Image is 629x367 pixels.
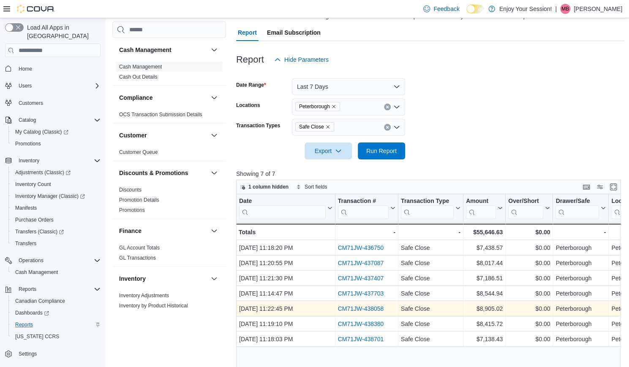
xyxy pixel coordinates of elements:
[555,197,606,219] button: Drawer/Safe
[12,331,63,342] a: [US_STATE] CCRS
[299,102,330,111] span: Peterborough
[15,181,51,188] span: Inventory Count
[12,296,101,306] span: Canadian Compliance
[2,255,104,266] button: Operations
[119,63,162,70] span: Cash Management
[555,197,599,219] div: Drawer/Safe
[8,319,104,331] button: Reports
[401,334,460,345] div: Safe Close
[239,243,332,253] div: [DATE] 11:18:20 PM
[236,82,266,88] label: Date Range
[508,197,543,205] div: Over/Short
[401,243,460,253] div: Safe Close
[338,227,395,237] div: -
[8,202,104,214] button: Manifests
[15,98,46,108] a: Customers
[12,267,101,277] span: Cash Management
[574,4,622,14] p: [PERSON_NAME]
[19,66,32,72] span: Home
[338,260,384,267] a: CM71JW-437087
[119,245,160,251] a: GL Account Totals
[119,149,158,156] span: Customer Queue
[420,0,463,17] a: Feedback
[595,182,605,192] button: Display options
[119,169,207,177] button: Discounts & Promotions
[119,312,172,319] span: Inventory Count Details
[466,5,484,14] input: Dark Mode
[338,245,384,252] a: CM71JW-436750
[12,127,72,137] a: My Catalog (Classic)
[325,124,330,129] button: Remove Safe Close from selection in this group
[119,186,142,193] span: Discounts
[12,167,101,178] span: Adjustments (Classic)
[15,193,85,200] span: Inventory Manager (Classic)
[466,258,503,268] div: $8,017.44
[119,131,207,140] button: Customer
[15,129,68,135] span: My Catalog (Classic)
[508,197,550,219] button: Over/Short
[466,319,503,329] div: $8,415.72
[12,191,101,201] span: Inventory Manager (Classic)
[555,319,606,329] div: Peterborough
[236,170,625,178] p: Showing 7 of 7
[508,227,550,237] div: $0.00
[555,227,606,237] div: -
[305,142,352,159] button: Export
[12,238,101,249] span: Transfers
[15,115,39,125] button: Catalog
[19,82,32,89] span: Users
[8,190,104,202] a: Inventory Manager (Classic)
[239,258,332,268] div: [DATE] 11:20:55 PM
[209,168,219,178] button: Discounts & Promotions
[401,197,454,219] div: Transaction Type
[555,289,606,299] div: Peterborough
[384,124,391,131] button: Clear input
[15,169,71,176] span: Adjustments (Classic)
[209,93,219,103] button: Compliance
[8,167,104,178] a: Adjustments (Classic)
[293,182,330,192] button: Sort fields
[119,255,156,261] span: GL Transactions
[15,115,101,125] span: Catalog
[2,155,104,167] button: Inventory
[8,214,104,226] button: Purchase Orders
[119,313,172,319] a: Inventory Count Details
[119,207,145,213] a: Promotions
[466,197,496,219] div: Amount
[12,331,101,342] span: Washington CCRS
[508,289,550,299] div: $0.00
[299,123,324,131] span: Safe Close
[338,275,384,282] a: CM71JW-437407
[12,227,101,237] span: Transfers (Classic)
[239,197,332,219] button: Date
[119,46,172,54] h3: Cash Management
[209,226,219,236] button: Finance
[119,197,159,203] a: Promotion Details
[508,274,550,284] div: $0.00
[466,227,503,237] div: $55,646.63
[466,243,503,253] div: $7,438.57
[393,124,400,131] button: Open list of options
[12,308,52,318] a: Dashboards
[366,147,397,155] span: Run Report
[119,169,188,177] h3: Discounts & Promotions
[15,156,43,166] button: Inventory
[338,197,388,205] div: Transaction #
[499,4,552,14] p: Enjoy Your Session!
[12,296,68,306] a: Canadian Compliance
[12,308,101,318] span: Dashboards
[555,304,606,314] div: Peterborough
[401,197,460,219] button: Transaction Type
[119,292,169,299] span: Inventory Adjustments
[236,102,260,109] label: Locations
[119,64,162,70] a: Cash Management
[239,304,332,314] div: [DATE] 11:22:45 PM
[209,45,219,55] button: Cash Management
[561,4,569,14] span: MB
[2,97,104,109] button: Customers
[119,93,207,102] button: Compliance
[8,138,104,150] button: Promotions
[24,23,101,40] span: Load All Apps in [GEOGRAPHIC_DATA]
[2,80,104,92] button: Users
